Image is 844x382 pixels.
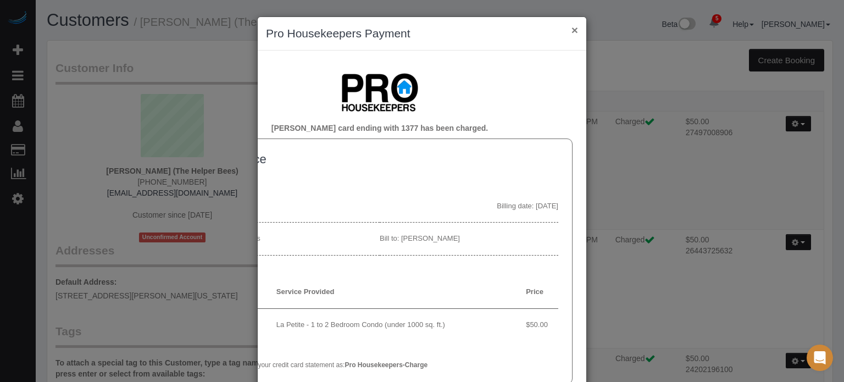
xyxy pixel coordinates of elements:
strong: Price [526,287,543,296]
strong: Service Provided [276,287,335,296]
div: Open Intercom Messenger [807,345,833,371]
td: Billing date: [DATE] [380,201,558,223]
h3: Pro Housekeepers Payment [266,25,578,42]
button: × [571,24,578,36]
td: Bill to: [PERSON_NAME] [380,222,558,256]
strong: [PERSON_NAME] card ending with 1377 has been charged. [271,124,488,132]
h1: Paid invoice [201,153,558,166]
td: Pro Housekeepers [201,222,380,256]
td: $50.00 [526,308,558,330]
img: logo-ee53defe6406fa46e190b9d5fc86da22.png [341,73,419,112]
p: This will appear on your credit card statement as: [201,361,558,370]
td: La Petite - 1 to 2 Bedroom Condo (under 1000 sq. ft.) [276,308,526,330]
strong: Pro Housekeepers-Charge [345,361,427,369]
